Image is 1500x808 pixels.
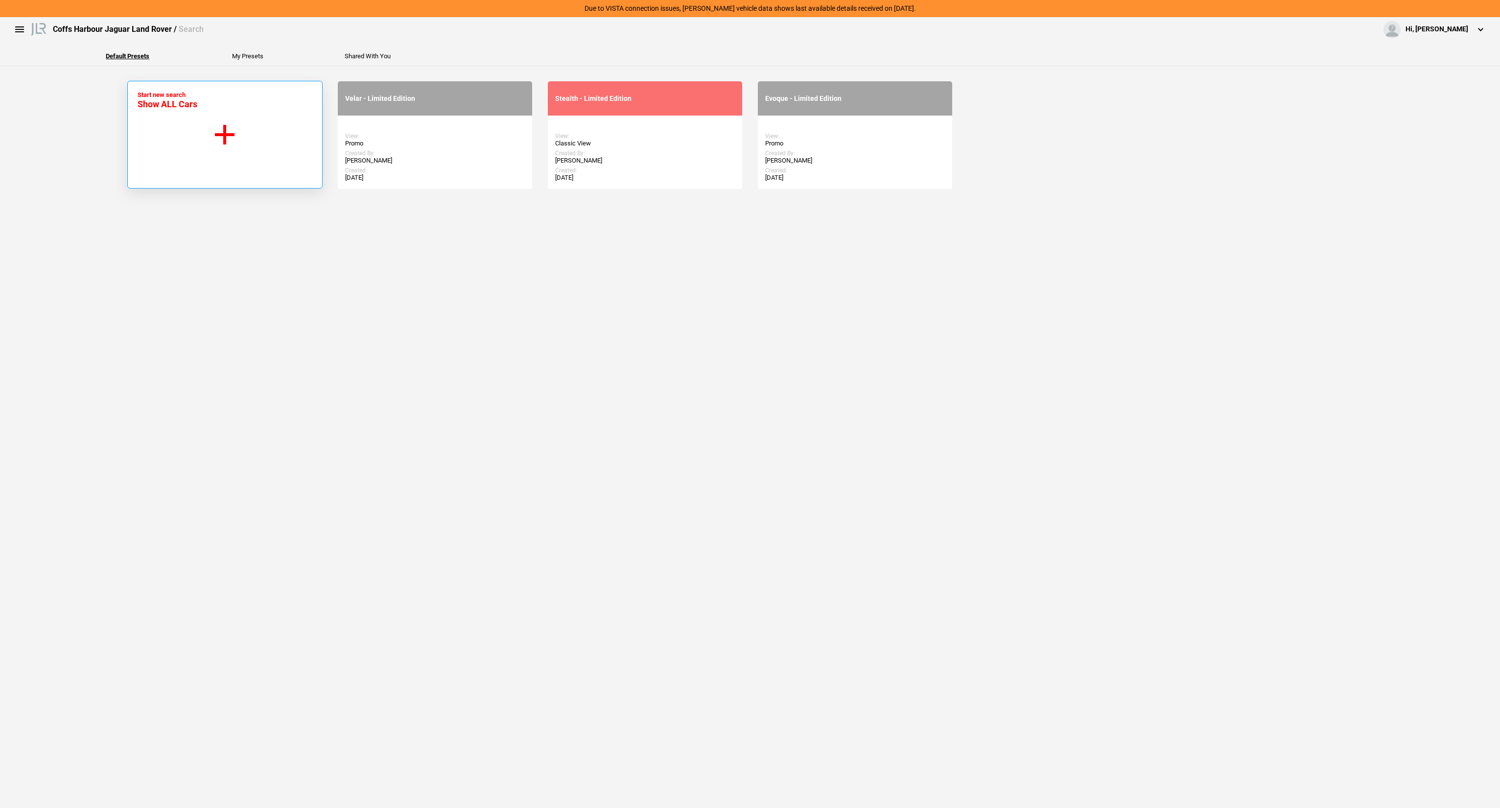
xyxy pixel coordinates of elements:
img: landrover.png [29,21,48,36]
div: [DATE] [345,174,525,182]
div: Created By: [345,150,525,157]
div: [PERSON_NAME] [555,157,735,165]
div: Velar - Limited Edition [345,95,525,103]
div: Created By: [555,150,735,157]
div: Hi, [PERSON_NAME] [1406,24,1468,34]
div: Created: [345,167,525,174]
div: View: [555,133,735,140]
div: Start new search [138,91,197,109]
button: My Presets [232,53,263,59]
div: Created By: [765,150,945,157]
span: Show ALL Cars [138,99,197,109]
button: Shared With You [345,53,391,59]
div: Classic View [555,140,735,147]
div: [PERSON_NAME] [345,157,525,165]
div: [PERSON_NAME] [765,157,945,165]
div: Coffs Harbour Jaguar Land Rover / [53,24,204,35]
div: View: [345,133,525,140]
div: [DATE] [555,174,735,182]
div: View: [765,133,945,140]
div: Promo [345,140,525,147]
div: Stealth - Limited Edition [555,95,735,103]
div: Promo [765,140,945,147]
span: Search [179,24,204,34]
button: Start new search Show ALL Cars [127,81,323,189]
button: Default Presets [106,53,149,59]
div: [DATE] [765,174,945,182]
div: Created: [555,167,735,174]
div: Evoque - Limited Edition [765,95,945,103]
div: Created: [765,167,945,174]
